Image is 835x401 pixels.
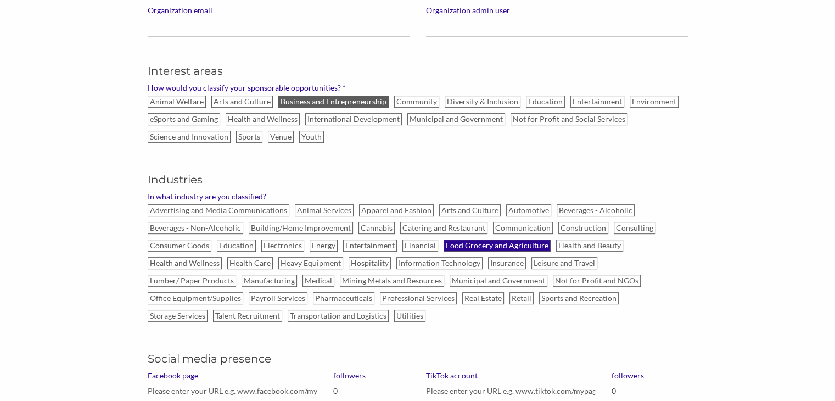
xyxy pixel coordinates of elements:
[612,371,688,381] label: followers
[450,275,547,287] label: Municipal and Government
[462,292,504,304] label: Real Estate
[506,204,551,216] label: Automotive
[407,113,505,125] label: Municipal and Government
[493,222,553,234] label: Communication
[558,222,608,234] label: Construction
[148,310,208,322] label: Storage Services
[227,257,273,269] label: Health Care
[556,240,623,252] label: Health and Beauty
[213,310,282,322] label: Talent Recruitment
[358,222,395,234] label: Cannabis
[426,371,595,381] label: TikTok account
[148,83,688,93] label: How would you classify your sponsorable opportunities? *
[295,204,354,216] label: Animal Services
[226,113,300,125] label: Health and Wellness
[148,172,688,187] h5: Industries
[278,96,389,108] label: Business and Entrepreneurship
[148,192,688,202] label: In what industry are you classified?
[380,292,457,304] label: Professional Services
[539,292,619,304] label: Sports and Recreation
[249,292,307,304] label: Payroll Services
[310,240,338,252] label: Energy
[402,240,438,252] label: Financial
[278,257,343,269] label: Heavy Equipment
[488,257,526,269] label: Insurance
[148,222,243,234] label: Beverages - Non-Alcoholic
[630,96,679,108] label: Environment
[570,96,624,108] label: Entertainment
[340,275,444,287] label: Mining Metals and Resources
[313,292,374,304] label: Pharmaceuticals
[148,96,206,108] label: Animal Welfare
[299,131,324,143] label: Youth
[557,204,635,216] label: Beverages - Alcoholic
[444,240,551,252] label: Food Grocery and Agriculture
[396,257,483,269] label: Information Technology
[343,240,397,252] label: Entertainment
[236,131,262,143] label: Sports
[148,204,289,216] label: Advertising and Media Communications
[333,371,410,381] label: followers
[302,275,334,287] label: Medical
[148,351,688,366] h5: Social media presence
[242,275,297,287] label: Manufacturing
[148,371,317,381] label: Facebook page
[349,257,391,269] label: Hospitality
[614,222,655,234] label: Consulting
[261,240,304,252] label: Electronics
[288,310,389,322] label: Transportation and Logistics
[394,96,439,108] label: Community
[511,113,627,125] label: Not for Profit and Social Services
[148,275,236,287] label: Lumber/ Paper Products
[148,240,211,252] label: Consumer Goods
[148,131,231,143] label: Science and Innovation
[268,131,294,143] label: Venue
[305,113,402,125] label: International Development
[400,222,487,234] label: Catering and Restaurant
[439,204,501,216] label: Arts and Culture
[445,96,520,108] label: Diversity & Inclusion
[148,5,410,15] label: Organization email
[249,222,353,234] label: Building/Home Improvement
[148,257,222,269] label: Health and Wellness
[394,310,425,322] label: Utilities
[509,292,534,304] label: Retail
[553,275,641,287] label: Not for Profit and NGOs
[217,240,256,252] label: Education
[211,96,273,108] label: Arts and Culture
[148,292,243,304] label: Office Equipment/Supplies
[531,257,597,269] label: Leisure and Travel
[359,204,434,216] label: Apparel and Fashion
[526,96,565,108] label: Education
[148,63,688,79] h5: Interest areas
[148,113,220,125] label: eSports and Gaming
[426,5,688,15] label: Organization admin user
